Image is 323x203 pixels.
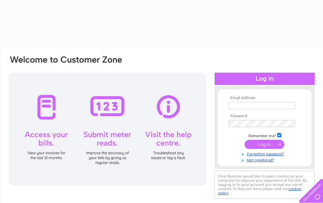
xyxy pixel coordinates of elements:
[245,140,284,149] input: Submit
[218,187,301,195] a: cookies policy
[227,96,302,100] th: Email Address:
[227,114,302,118] th: Password:
[229,157,302,163] a: Not registered?
[215,171,315,199] div: Clear Business would like to place cookies on your computer to improve your experience of the sit...
[229,150,302,157] a: Forgotten password?
[227,132,302,138] td: Remember me?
